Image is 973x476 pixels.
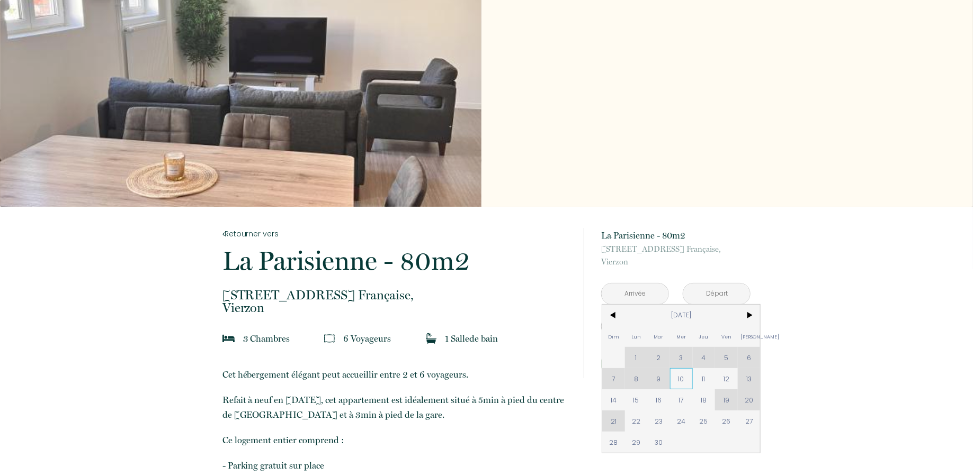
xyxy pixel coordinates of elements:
[287,333,290,344] span: s
[602,326,625,347] span: Dim
[670,368,693,389] span: 10
[715,410,738,432] span: 26
[693,389,716,410] span: 18
[670,389,693,410] span: 17
[693,410,716,432] span: 25
[738,410,761,432] span: 27
[625,305,738,326] span: [DATE]
[601,350,751,378] button: Réserver
[602,432,625,453] span: 28
[670,326,693,347] span: Mer
[222,433,570,447] p: Ce logement entier comprend :
[715,368,738,389] span: 12
[601,243,751,255] span: [STREET_ADDRESS] Française,
[647,389,670,410] span: 16
[243,331,290,346] p: 3 Chambre
[602,389,625,410] span: 14
[601,228,751,243] p: La Parisienne - 80m2
[222,289,570,314] p: Vierzon
[602,305,625,326] span: <
[693,368,716,389] span: 11
[222,367,570,382] p: Cet hébergement élégant peut accueillir entre 2 et 6 voyageurs.
[625,432,648,453] span: 29
[222,228,570,240] a: Retourner vers
[343,331,391,346] p: 6 Voyageur
[387,333,391,344] span: s
[647,410,670,432] span: 23
[670,410,693,432] span: 24
[222,248,570,274] p: La Parisienne - 80m2
[683,283,750,304] input: Départ
[715,326,738,347] span: Ven
[601,243,751,268] p: Vierzon
[324,333,335,344] img: guests
[647,326,670,347] span: Mar
[222,289,570,301] span: [STREET_ADDRESS] Française,
[625,389,648,410] span: 15
[738,326,761,347] span: [PERSON_NAME]
[625,410,648,432] span: 22
[738,305,761,326] span: >
[222,392,570,422] p: Refait à neuf en [DATE], cet appartement est idéalement situé à 5min à pied du centre de [GEOGRAP...
[445,331,498,346] p: 1 Salle de bain
[647,432,670,453] span: 30
[693,326,716,347] span: Jeu
[625,326,648,347] span: Lun
[602,283,668,304] input: Arrivée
